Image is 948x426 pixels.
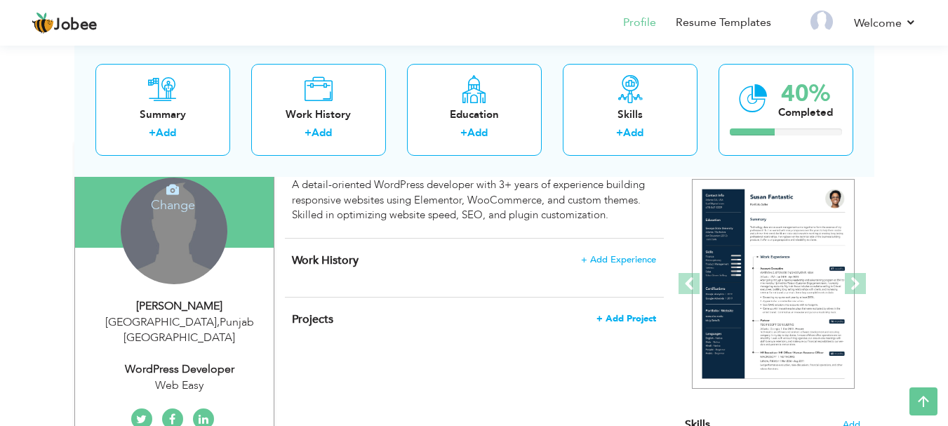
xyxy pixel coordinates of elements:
[86,298,274,314] div: [PERSON_NAME]
[467,126,488,140] a: Add
[460,126,467,140] label: +
[292,253,655,267] h4: This helps to show the companies you have worked for.
[305,126,312,140] label: +
[86,361,274,378] div: WordPress Developer
[623,15,656,31] a: Profile
[217,314,220,330] span: ,
[149,126,156,140] label: +
[292,178,655,222] div: A detail-oriented WordPress developer with 3+ years of experience building responsive websites us...
[574,107,686,121] div: Skills
[623,126,643,140] a: Add
[107,107,219,121] div: Summary
[581,255,656,265] span: + Add Experience
[54,18,98,33] span: Jobee
[292,312,655,326] h4: This helps to highlight the project, tools and skills you have worked on.
[32,12,54,34] img: jobee.io
[418,107,530,121] div: Education
[854,15,916,32] a: Welcome
[778,81,833,105] div: 40%
[262,107,375,121] div: Work History
[616,126,623,140] label: +
[156,126,176,140] a: Add
[778,105,833,119] div: Completed
[86,378,274,394] div: Web Easy
[292,253,359,268] span: Work History
[676,15,771,31] a: Resume Templates
[292,312,333,327] span: Projects
[86,314,274,347] div: [GEOGRAPHIC_DATA] Punjab [GEOGRAPHIC_DATA]
[32,12,98,34] a: Jobee
[123,179,223,213] h4: Change
[810,11,833,33] img: Profile Img
[312,126,332,140] a: Add
[596,314,656,324] span: + Add Project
